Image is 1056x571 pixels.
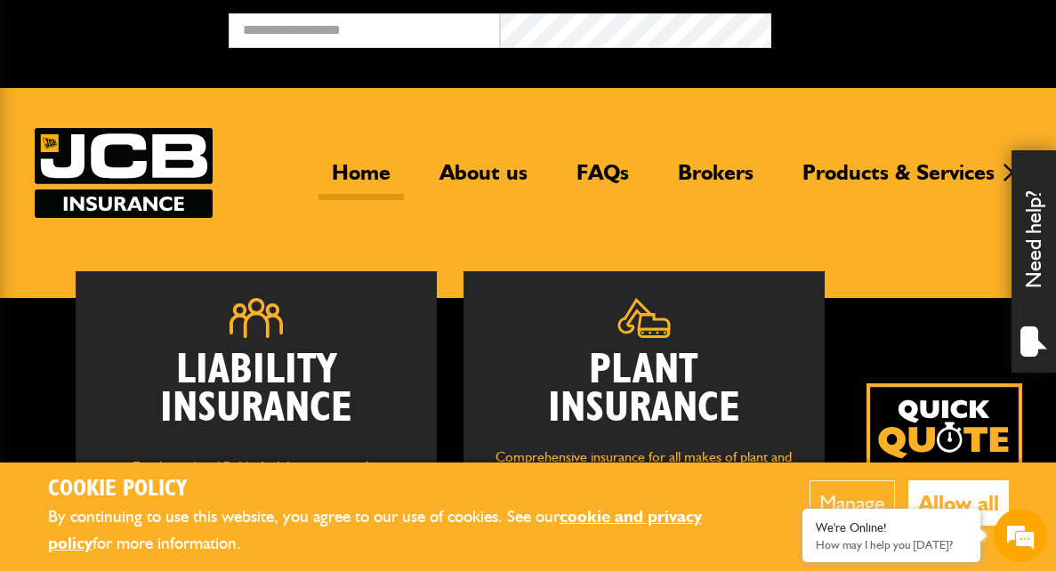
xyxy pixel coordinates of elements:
[665,159,767,200] a: Brokers
[426,159,541,200] a: About us
[48,476,755,503] h2: Cookie Policy
[867,383,1022,539] a: Get your insurance quote isn just 2-minutes
[908,480,1009,526] button: Allow all
[563,159,642,200] a: FAQs
[771,13,1043,41] button: Broker Login
[867,383,1022,539] img: Quick Quote
[102,351,410,438] h2: Liability Insurance
[816,538,967,551] p: How may I help you today?
[48,503,755,558] p: By continuing to use this website, you agree to our use of cookies. See our for more information.
[35,128,213,218] img: JCB Insurance Services logo
[789,159,1008,200] a: Products & Services
[490,446,798,536] p: Comprehensive insurance for all makes of plant and machinery, including owned and hired in equipm...
[810,480,895,526] button: Manage
[318,159,404,200] a: Home
[1012,150,1056,373] div: Need help?
[102,455,410,556] p: Employers' and Public Liability insurance for groundworks, plant hire, light civil engineering, d...
[48,506,702,554] a: cookie and privacy policy
[35,128,213,218] a: JCB Insurance Services
[490,351,798,428] h2: Plant Insurance
[816,520,967,535] div: We're Online!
